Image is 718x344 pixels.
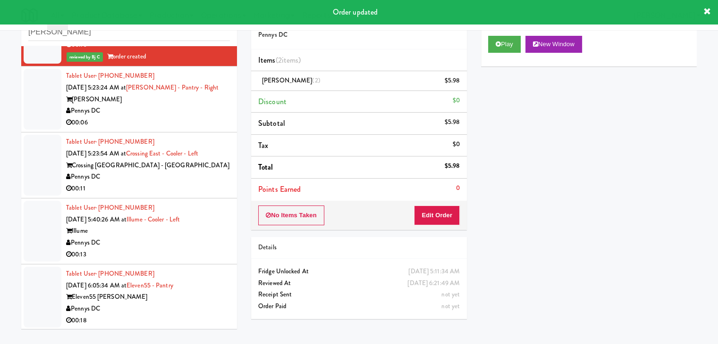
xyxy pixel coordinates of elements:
button: Edit Order [414,205,460,225]
button: New Window [525,36,582,53]
span: [DATE] 6:05:34 AM at [66,281,127,290]
div: Order Paid [258,301,460,312]
div: Pennys DC [66,303,230,315]
span: [DATE] 5:23:24 AM at [66,83,126,92]
ng-pluralize: items [282,55,299,66]
li: Tablet User· [PHONE_NUMBER][DATE] 5:40:26 AM atIllume - Cooler - LeftIllumePennys DC00:13 [21,198,237,264]
div: Crossing [GEOGRAPHIC_DATA] - [GEOGRAPHIC_DATA] [66,160,230,172]
span: · [PHONE_NUMBER] [95,137,154,146]
span: Items [258,55,301,66]
span: · [PHONE_NUMBER] [95,71,154,80]
div: Details [258,242,460,254]
div: [DATE] 5:11:34 AM [408,266,460,278]
li: Tablet User· [PHONE_NUMBER][DATE] 5:23:24 AM at[PERSON_NAME] - Pantry - Right[PERSON_NAME]Pennys ... [21,66,237,132]
input: Search vision orders [28,24,230,41]
div: Pennys DC [66,171,230,183]
div: $5.98 [445,116,460,128]
a: Tablet User· [PHONE_NUMBER] [66,137,154,146]
a: Tablet User· [PHONE_NUMBER] [66,269,154,278]
div: 00:11 [66,183,230,195]
span: not yet [441,290,460,299]
div: 0 [456,182,460,194]
span: [PERSON_NAME] [262,76,321,85]
span: Points Earned [258,184,301,195]
div: 00:13 [66,249,230,261]
div: 00:18 [66,315,230,327]
span: (2) [312,76,320,85]
span: [DATE] 5:23:54 AM at [66,149,126,158]
a: Crossing East - Cooler - Left [126,149,198,158]
span: · [PHONE_NUMBER] [95,269,154,278]
span: (2 ) [276,55,301,66]
div: $0 [453,95,460,106]
span: Discount [258,96,287,107]
span: Subtotal [258,118,285,129]
div: Illume [66,225,230,237]
a: Illume - Cooler - Left [127,215,180,224]
span: Total [258,162,273,172]
a: Tablet User· [PHONE_NUMBER] [66,203,154,212]
span: reviewed by Bj C [67,52,103,62]
span: Order updated [333,7,378,17]
div: Fridge Unlocked At [258,266,460,278]
span: [DATE] 5:40:26 AM at [66,215,127,224]
button: No Items Taken [258,205,324,225]
span: not yet [441,302,460,311]
a: Tablet User· [PHONE_NUMBER] [66,71,154,80]
div: $5.98 [445,160,460,172]
div: 00:06 [66,117,230,129]
div: $5.98 [445,75,460,87]
div: [DATE] 6:21:49 AM [407,278,460,289]
a: [PERSON_NAME] - Pantry - Right [126,83,219,92]
div: $0 [453,139,460,150]
li: Tablet User· [PHONE_NUMBER][DATE] 5:23:54 AM atCrossing East - Cooler - LeftCrossing [GEOGRAPHIC_... [21,132,237,198]
span: Tax [258,140,268,151]
h5: Pennys DC [258,32,460,39]
div: Pennys DC [66,237,230,249]
div: Eleven55 [PERSON_NAME] [66,291,230,303]
div: [PERSON_NAME] [66,94,230,106]
li: Tablet User· [PHONE_NUMBER][DATE] 6:05:34 AM atEleven55 - PantryEleven55 [PERSON_NAME]Pennys DC00:18 [21,264,237,330]
button: Play [488,36,521,53]
span: order created [107,52,146,61]
div: Pennys DC [66,105,230,117]
a: Eleven55 - Pantry [127,281,173,290]
div: Reviewed At [258,278,460,289]
div: Receipt Sent [258,289,460,301]
span: · [PHONE_NUMBER] [95,203,154,212]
